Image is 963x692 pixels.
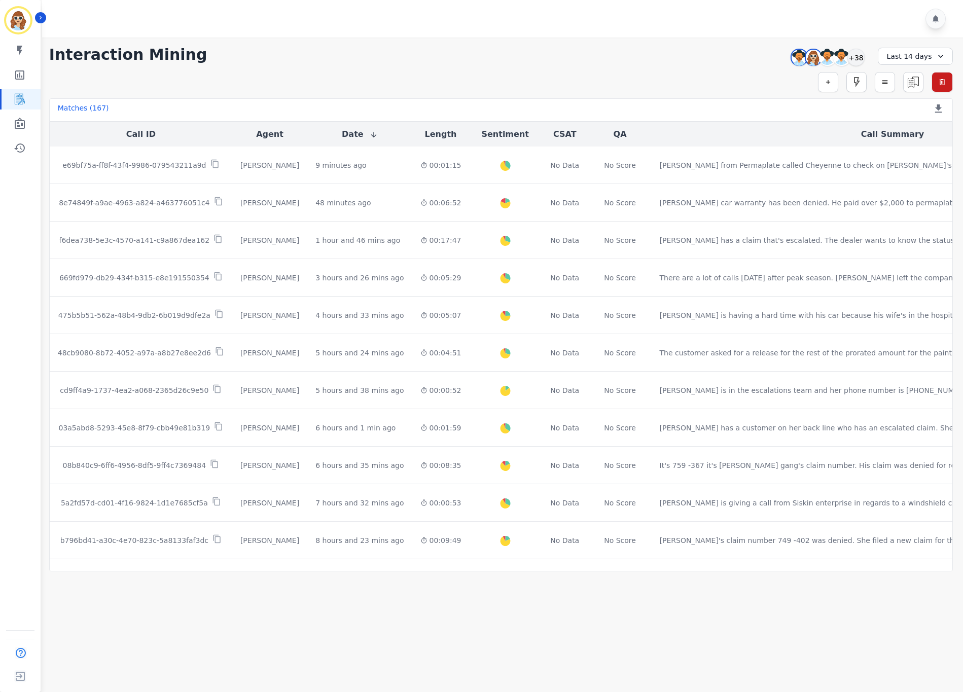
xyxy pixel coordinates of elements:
[315,460,404,470] div: 6 hours and 35 mins ago
[604,385,636,395] div: No Score
[240,235,299,245] div: [PERSON_NAME]
[604,310,636,320] div: No Score
[58,348,211,358] p: 48cb9080-8b72-4052-a97a-a8b27e8ee2d6
[420,273,461,283] div: 00:05:29
[420,498,461,508] div: 00:00:53
[315,423,396,433] div: 6 hours and 1 min ago
[240,460,299,470] div: [PERSON_NAME]
[61,498,208,508] p: 5a2fd57d-cd01-4f16-9824-1d1e7685cf5a
[604,348,636,358] div: No Score
[315,310,404,320] div: 4 hours and 33 mins ago
[315,385,404,395] div: 5 hours and 38 mins ago
[420,535,461,545] div: 00:09:49
[315,235,400,245] div: 1 hour and 46 mins ago
[549,535,581,545] div: No Data
[59,273,209,283] p: 669fd979-db29-434f-b315-e8e191550354
[420,160,461,170] div: 00:01:15
[604,198,636,208] div: No Score
[420,235,461,245] div: 00:17:47
[59,235,210,245] p: f6dea738-5e3c-4570-a141-c9a867dea162
[604,273,636,283] div: No Score
[420,460,461,470] div: 00:08:35
[240,348,299,358] div: [PERSON_NAME]
[58,423,210,433] p: 03a5abd8-5293-45e8-8f79-cbb49e81b319
[878,48,953,65] div: Last 14 days
[49,46,207,64] h1: Interaction Mining
[58,103,109,117] div: Matches ( 167 )
[240,160,299,170] div: [PERSON_NAME]
[604,535,636,545] div: No Score
[240,498,299,508] div: [PERSON_NAME]
[315,348,404,358] div: 5 hours and 24 mins ago
[420,385,461,395] div: 00:00:52
[240,310,299,320] div: [PERSON_NAME]
[62,160,206,170] p: e69bf75a-ff8f-43f4-9986-079543211a9d
[60,535,208,545] p: b796bd41-a30c-4e70-823c-5a8133faf3dc
[549,348,581,358] div: No Data
[315,535,404,545] div: 8 hours and 23 mins ago
[240,535,299,545] div: [PERSON_NAME]
[240,273,299,283] div: [PERSON_NAME]
[59,198,209,208] p: 8e74849f-a9ae-4963-a824-a463776051c4
[549,385,581,395] div: No Data
[861,128,924,140] button: Call Summary
[425,128,457,140] button: Length
[58,310,210,320] p: 475b5b51-562a-48b4-9db2-6b019d9dfe2a
[604,498,636,508] div: No Score
[847,49,865,66] div: +38
[342,128,378,140] button: Date
[549,198,581,208] div: No Data
[60,385,208,395] p: cd9ff4a9-1737-4ea2-a068-2365d26c9e50
[549,498,581,508] div: No Data
[549,235,581,245] div: No Data
[604,460,636,470] div: No Score
[420,348,461,358] div: 00:04:51
[240,198,299,208] div: [PERSON_NAME]
[553,128,577,140] button: CSAT
[614,128,627,140] button: QA
[126,128,156,140] button: Call ID
[420,310,461,320] div: 00:05:07
[549,460,581,470] div: No Data
[315,498,404,508] div: 7 hours and 32 mins ago
[240,423,299,433] div: [PERSON_NAME]
[256,128,283,140] button: Agent
[549,160,581,170] div: No Data
[420,198,461,208] div: 00:06:52
[604,235,636,245] div: No Score
[315,273,404,283] div: 3 hours and 26 mins ago
[604,423,636,433] div: No Score
[549,273,581,283] div: No Data
[63,460,206,470] p: 08b840c9-6ff6-4956-8df5-9ff4c7369484
[604,160,636,170] div: No Score
[6,8,30,32] img: Bordered avatar
[420,423,461,433] div: 00:01:59
[549,310,581,320] div: No Data
[315,160,367,170] div: 9 minutes ago
[549,423,581,433] div: No Data
[481,128,528,140] button: Sentiment
[315,198,371,208] div: 48 minutes ago
[240,385,299,395] div: [PERSON_NAME]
